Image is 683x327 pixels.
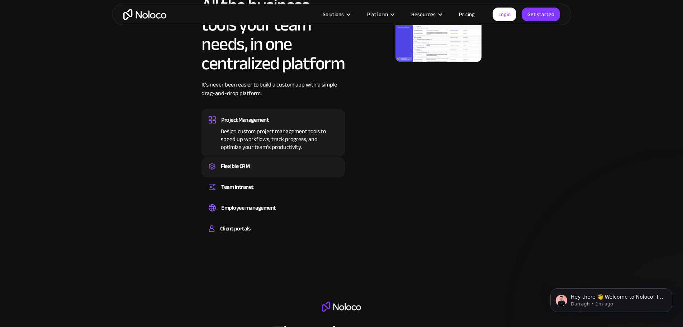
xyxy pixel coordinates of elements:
div: Platform [367,10,388,19]
div: Create a custom CRM that you can adapt to your business’s needs, centralize your workflows, and m... [209,172,338,174]
iframe: Intercom notifications message [540,273,683,323]
a: Get started [522,8,560,21]
a: home [123,9,166,20]
div: Solutions [314,10,358,19]
div: Easily manage employee information, track performance, and handle HR tasks from a single platform. [209,213,338,215]
div: Employee management [221,202,276,213]
div: Design custom project management tools to speed up workflows, track progress, and optimize your t... [209,125,338,151]
div: Resources [402,10,450,19]
a: Pricing [450,10,484,19]
div: Build a secure, fully-branded, and personalized client portal that lets your customers self-serve. [209,234,338,236]
div: Set up a central space for your team to collaborate, share information, and stay up to date on co... [209,192,338,195]
div: Project Management [221,115,269,125]
div: Team intranet [221,182,253,192]
div: Flexible CRM [221,161,250,172]
a: Login [493,8,516,21]
div: Client portals [220,223,250,234]
div: It’s never been easier to build a custom app with a simple drag-and-drop platform. [201,80,345,108]
div: Platform [358,10,402,19]
div: Solutions [323,10,344,19]
div: Resources [411,10,436,19]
